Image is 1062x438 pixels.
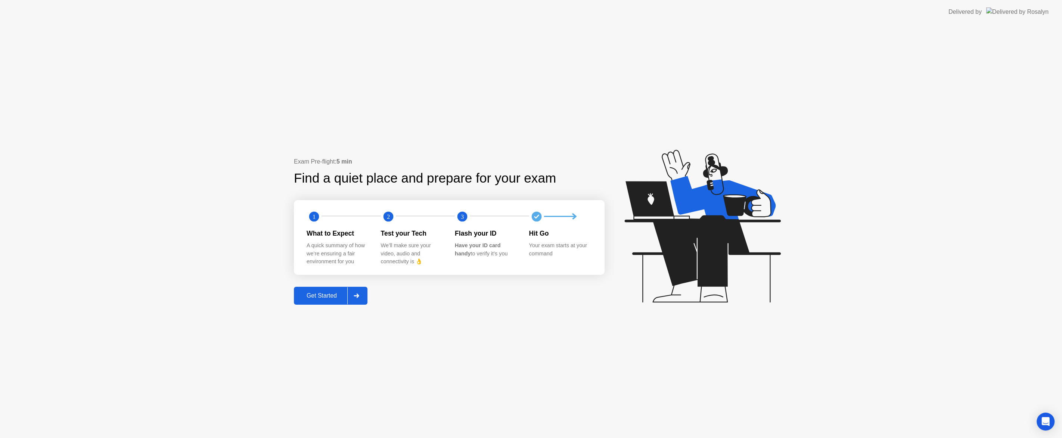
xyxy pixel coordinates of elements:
text: 3 [461,213,464,220]
div: What to Expect [307,229,369,238]
button: Get Started [294,287,367,305]
div: to verify it’s you [455,242,517,258]
div: Delivered by [948,7,982,16]
text: 2 [386,213,389,220]
div: A quick summary of how we’re ensuring a fair environment for you [307,242,369,266]
div: Find a quiet place and prepare for your exam [294,168,557,188]
div: We’ll make sure your video, audio and connectivity is 👌 [381,242,443,266]
div: Get Started [296,292,347,299]
b: 5 min [336,158,352,165]
div: Open Intercom Messenger [1037,413,1055,431]
div: Your exam starts at your command [529,242,591,258]
text: 1 [313,213,316,220]
div: Flash your ID [455,229,517,238]
b: Have your ID card handy [455,242,500,257]
div: Test your Tech [381,229,443,238]
div: Hit Go [529,229,591,238]
img: Delivered by Rosalyn [986,7,1049,16]
div: Exam Pre-flight: [294,157,605,166]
